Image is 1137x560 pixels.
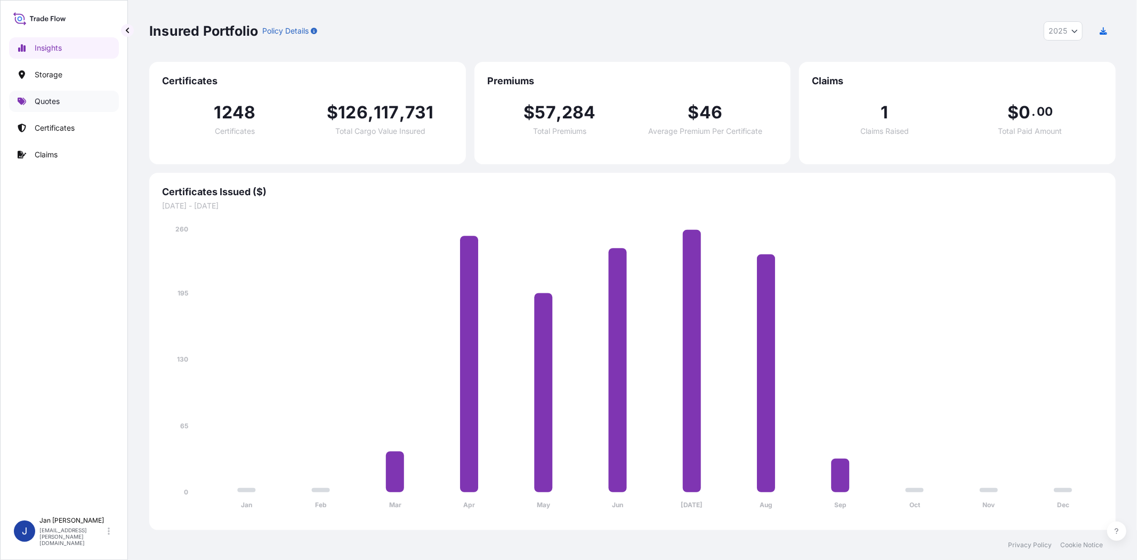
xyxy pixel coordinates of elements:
span: 284 [562,104,596,121]
p: Jan [PERSON_NAME] [39,516,106,525]
span: $ [1007,104,1019,121]
span: 731 [405,104,434,121]
p: Certificates [35,123,75,133]
span: 1248 [214,104,256,121]
tspan: Dec [1057,501,1069,509]
a: Privacy Policy [1008,541,1052,549]
span: 00 [1037,107,1053,116]
tspan: Jan [241,501,252,509]
a: Quotes [9,91,119,112]
span: 117 [374,104,399,121]
tspan: Apr [463,501,475,509]
a: Certificates [9,117,119,139]
tspan: Sep [834,501,846,509]
span: Premiums [487,75,778,87]
span: $ [523,104,535,121]
span: 46 [699,104,722,121]
p: Insured Portfolio [149,22,258,39]
p: [EMAIL_ADDRESS][PERSON_NAME][DOMAIN_NAME] [39,527,106,546]
span: 126 [338,104,368,121]
span: Total Premiums [533,127,586,135]
tspan: [DATE] [681,501,703,509]
span: 57 [535,104,556,121]
tspan: 130 [177,355,188,363]
a: Claims [9,144,119,165]
a: Storage [9,64,119,85]
a: Insights [9,37,119,59]
tspan: Nov [983,501,996,509]
p: Policy Details [262,26,309,36]
tspan: 0 [184,488,188,496]
span: Certificates [215,127,255,135]
span: Average Premium Per Certificate [648,127,762,135]
span: , [368,104,374,121]
span: 0 [1019,104,1030,121]
p: Claims [35,149,58,160]
tspan: 260 [175,225,188,233]
span: Claims [812,75,1103,87]
span: . [1032,107,1036,116]
tspan: Aug [760,501,772,509]
tspan: Feb [315,501,327,509]
p: Insights [35,43,62,53]
span: , [399,104,405,121]
span: Total Paid Amount [998,127,1062,135]
tspan: Jun [612,501,623,509]
span: Claims Raised [860,127,909,135]
p: Storage [35,69,62,80]
a: Cookie Notice [1060,541,1103,549]
tspan: May [537,501,551,509]
button: Year Selector [1044,21,1083,41]
tspan: Oct [909,501,921,509]
span: $ [688,104,699,121]
span: 1 [881,104,889,121]
p: Quotes [35,96,60,107]
span: J [22,526,27,537]
span: $ [327,104,338,121]
span: , [556,104,562,121]
span: 2025 [1049,26,1067,36]
tspan: 65 [180,422,188,430]
span: Certificates [162,75,453,87]
tspan: Mar [389,501,401,509]
span: Certificates Issued ($) [162,186,1103,198]
span: Total Cargo Value Insured [335,127,425,135]
span: [DATE] - [DATE] [162,201,1103,211]
tspan: 195 [178,289,188,297]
